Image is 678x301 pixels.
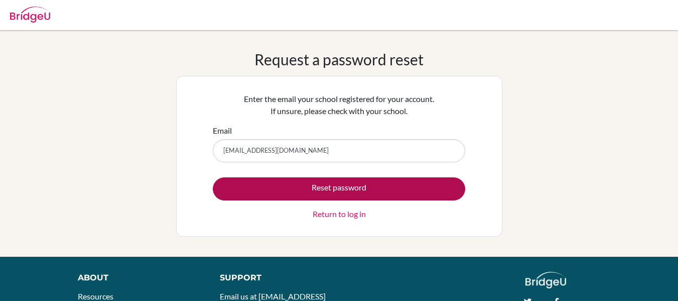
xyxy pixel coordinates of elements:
[254,50,424,68] h1: Request a password reset
[10,7,50,23] img: Bridge-U
[78,291,113,301] a: Resources
[525,272,566,288] img: logo_white@2x-f4f0deed5e89b7ecb1c2cc34c3e3d731f90f0f143d5ea2071677605dd97b5244.png
[213,125,232,137] label: Email
[313,208,366,220] a: Return to log in
[220,272,329,284] div: Support
[213,93,465,117] p: Enter the email your school registered for your account. If unsure, please check with your school.
[213,177,465,200] button: Reset password
[78,272,197,284] div: About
